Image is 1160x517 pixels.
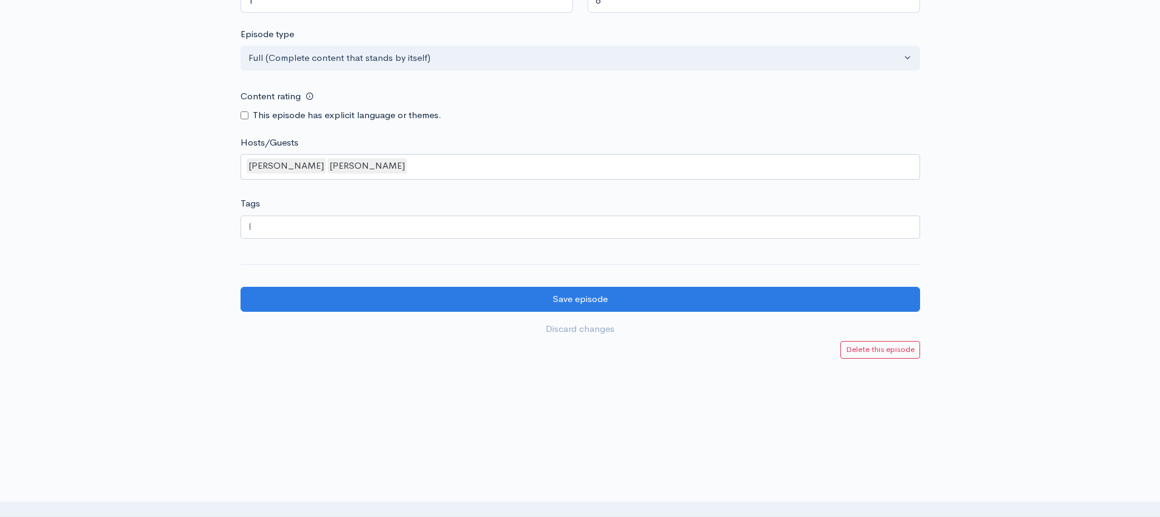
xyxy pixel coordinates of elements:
[241,136,298,150] label: Hosts/Guests
[248,51,901,65] div: Full (Complete content that stands by itself)
[241,84,301,109] label: Content rating
[328,158,407,174] div: [PERSON_NAME]
[253,108,441,122] label: This episode has explicit language or themes.
[241,197,260,211] label: Tags
[241,27,294,41] label: Episode type
[248,220,251,234] input: Enter tags for this episode
[840,341,920,359] a: Delete this episode
[241,287,920,312] input: Save episode
[846,344,915,354] small: Delete this episode
[247,158,326,174] div: [PERSON_NAME]
[241,46,920,71] button: Full (Complete content that stands by itself)
[241,317,920,342] a: Discard changes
